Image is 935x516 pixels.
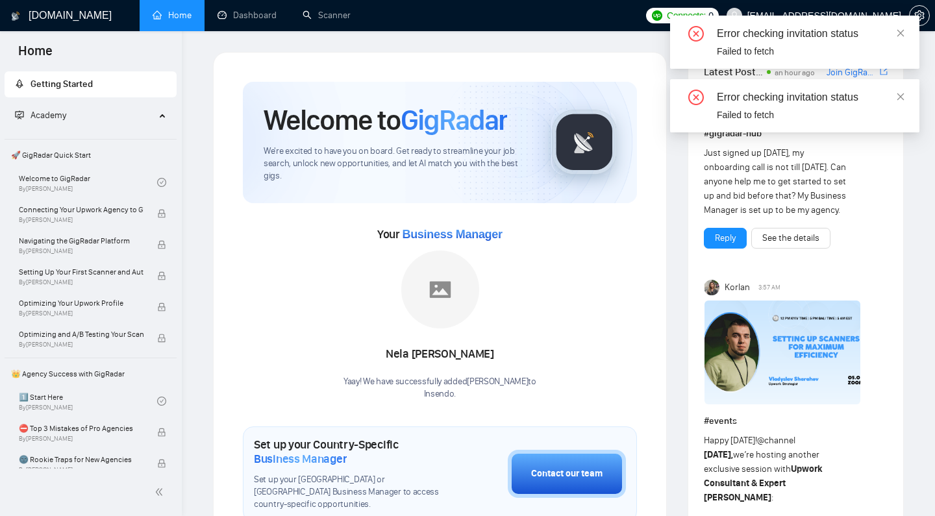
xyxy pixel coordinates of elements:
[157,459,166,468] span: lock
[704,414,888,428] h1: # events
[254,474,443,511] span: Set up your [GEOGRAPHIC_DATA] or [GEOGRAPHIC_DATA] Business Manager to access country-specific op...
[401,103,507,138] span: GigRadar
[157,240,166,249] span: lock
[19,328,143,341] span: Optimizing and A/B Testing Your Scanner for Better Results
[377,227,503,241] span: Your
[157,334,166,343] span: lock
[264,145,530,182] span: We're excited to have you on board. Get ready to streamline your job search, unlock new opportuni...
[157,397,166,406] span: check-circle
[19,466,143,474] span: By [PERSON_NAME]
[652,10,662,21] img: upwork-logo.png
[254,452,347,466] span: Business Manager
[708,8,714,23] span: 0
[762,231,819,245] a: See the details
[751,228,830,249] button: See the details
[19,341,143,349] span: By [PERSON_NAME]
[8,42,63,69] span: Home
[717,26,904,42] div: Error checking invitation status
[11,6,20,27] img: logo
[19,435,143,443] span: By [PERSON_NAME]
[715,231,736,245] a: Reply
[758,282,780,293] span: 3:57 AM
[153,10,192,21] a: homeHome
[704,463,823,503] strong: Upwork Consultant & Expert [PERSON_NAME]
[19,168,157,197] a: Welcome to GigRadarBy[PERSON_NAME]
[896,29,905,38] span: close
[157,178,166,187] span: check-circle
[896,92,905,101] span: close
[688,90,704,105] span: close-circle
[19,203,143,216] span: Connecting Your Upwork Agency to GigRadar
[218,10,277,21] a: dashboardDashboard
[19,297,143,310] span: Optimizing Your Upwork Profile
[155,485,168,498] span: double-left
[19,234,143,247] span: Navigating the GigRadar Platform
[401,251,479,328] img: placeholder.png
[717,90,904,105] div: Error checking invitation status
[757,435,795,446] span: @channel
[5,71,177,97] li: Getting Started
[157,209,166,218] span: lock
[704,228,747,249] button: Reply
[909,5,930,26] button: setting
[157,428,166,437] span: lock
[157,302,166,312] span: lock
[19,278,143,286] span: By [PERSON_NAME]
[909,10,930,21] a: setting
[303,10,351,21] a: searchScanner
[19,453,143,466] span: 🌚 Rookie Traps for New Agencies
[157,271,166,280] span: lock
[6,361,175,387] span: 👑 Agency Success with GigRadar
[6,142,175,168] span: 🚀 GigRadar Quick Start
[402,228,502,241] span: Business Manager
[688,26,704,42] span: close-circle
[19,310,143,317] span: By [PERSON_NAME]
[19,422,143,435] span: ⛔ Top 3 Mistakes of Pro Agencies
[667,8,706,23] span: Connects:
[717,108,904,122] div: Failed to fetch
[704,280,720,295] img: Korlan
[31,110,66,121] span: Academy
[19,216,143,224] span: By [PERSON_NAME]
[264,103,507,138] h1: Welcome to
[15,110,66,121] span: Academy
[910,10,929,21] span: setting
[891,472,922,503] iframe: Intercom live chat
[254,437,443,466] h1: Set up your Country-Specific
[19,265,143,278] span: Setting Up Your First Scanner and Auto-Bidder
[15,110,24,119] span: fund-projection-screen
[343,388,536,400] p: Insendo .
[531,467,603,481] div: Contact our team
[704,301,860,404] img: F09DP4X9C49-Event%20with%20Vlad%20Sharahov.png
[508,450,626,498] button: Contact our team
[343,343,536,365] div: Nela [PERSON_NAME]
[730,11,739,20] span: user
[704,449,733,460] strong: [DATE],
[704,146,851,217] div: Just signed up [DATE], my onboarding call is not till [DATE]. Can anyone help me to get started t...
[717,44,904,58] div: Failed to fetch
[15,79,24,88] span: rocket
[725,280,750,295] span: Korlan
[343,376,536,400] div: Yaay! We have successfully added [PERSON_NAME] to
[19,247,143,255] span: By [PERSON_NAME]
[31,79,93,90] span: Getting Started
[552,110,617,175] img: gigradar-logo.png
[19,387,157,415] a: 1️⃣ Start HereBy[PERSON_NAME]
